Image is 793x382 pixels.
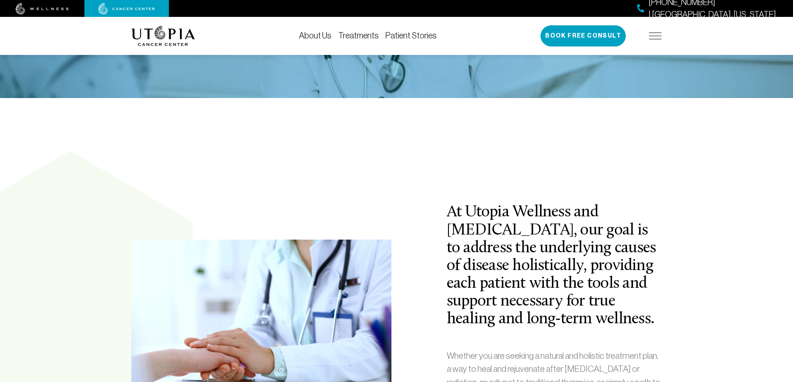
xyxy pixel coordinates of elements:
[299,31,331,40] a: About Us
[16,3,69,15] img: wellness
[131,26,195,46] img: logo
[447,204,662,328] h2: At Utopia Wellness and [MEDICAL_DATA], our goal is to address the underlying causes of disease ho...
[386,31,437,40] a: Patient Stories
[540,25,626,46] button: Book Free Consult
[649,33,662,39] img: icon-hamburger
[98,3,155,15] img: cancer center
[338,31,379,40] a: Treatments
